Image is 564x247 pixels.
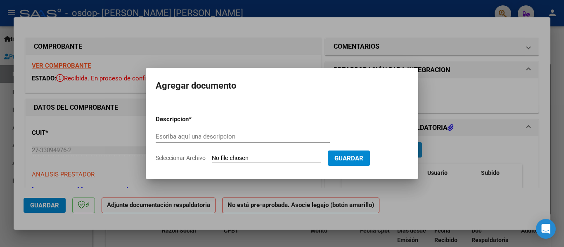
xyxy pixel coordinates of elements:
p: Descripcion [156,115,232,124]
span: Seleccionar Archivo [156,155,206,161]
button: Guardar [328,151,370,166]
div: Open Intercom Messenger [536,219,556,239]
span: Guardar [334,155,363,162]
h2: Agregar documento [156,78,408,94]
